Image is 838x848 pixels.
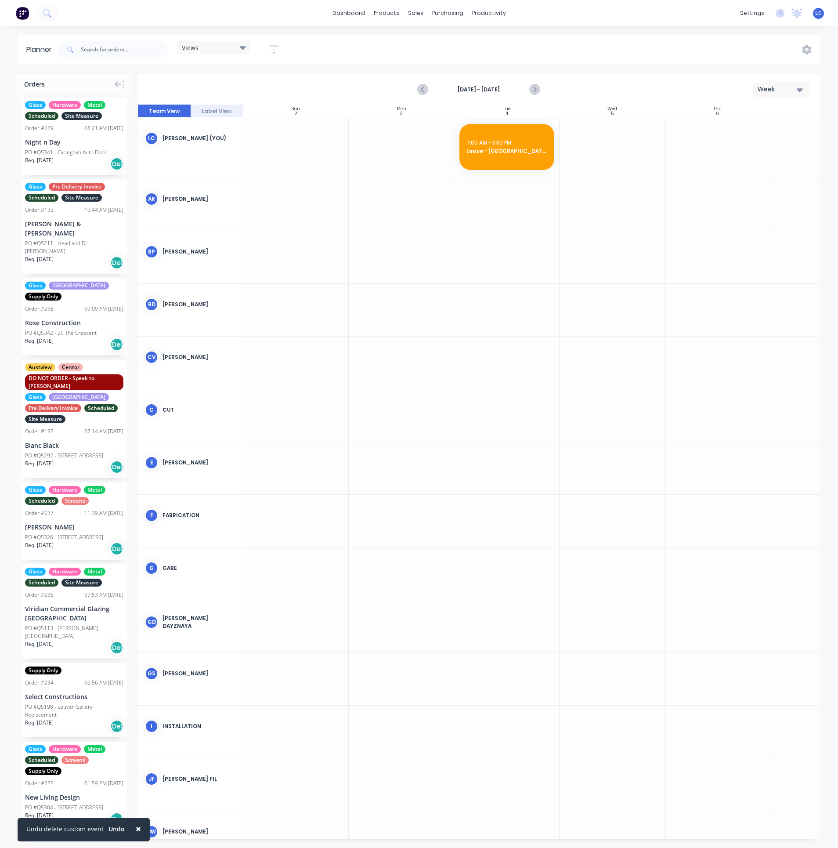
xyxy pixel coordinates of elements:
[25,568,46,576] span: Glass
[145,562,158,575] div: G
[25,363,55,371] span: Austview
[607,106,617,112] div: Wed
[758,85,798,94] div: Week
[16,7,29,20] img: Factory
[25,441,123,450] div: Blanc Black
[24,80,45,89] span: Orders
[110,720,123,733] div: Del
[49,393,109,401] span: [GEOGRAPHIC_DATA]
[49,101,81,109] span: Hardware
[84,509,123,517] div: 11:39 AM [DATE]
[84,404,118,412] span: Scheduled
[25,329,97,337] div: PO #Q5342 - 25 The Crescent
[191,105,243,118] button: Label View
[25,679,54,687] div: Order # 234
[145,509,158,522] div: F
[145,245,158,258] div: bp
[49,486,81,494] span: Hardware
[84,206,123,214] div: 10:44 AM [DATE]
[736,7,769,20] div: settings
[163,353,236,361] div: [PERSON_NAME]
[26,44,56,55] div: Planner
[25,293,61,301] span: Supply Only
[61,112,102,120] span: Site Measure
[49,745,81,753] span: Hardware
[25,219,123,238] div: [PERSON_NAME] & [PERSON_NAME]
[506,112,508,116] div: 4
[716,112,719,116] div: 6
[84,305,123,313] div: 09:09 AM [DATE]
[815,9,822,17] span: LC
[713,106,722,112] div: Thu
[84,101,105,109] span: Metal
[25,640,54,648] span: Req. [DATE]
[25,703,123,719] div: PO #Q5198 - Louver Gallery Replacement
[145,667,158,680] div: GS
[163,134,236,142] div: [PERSON_NAME] (You)
[163,614,236,630] div: [PERSON_NAME] Dayznaya
[163,670,236,678] div: [PERSON_NAME]
[292,106,300,112] div: Sun
[25,745,46,753] span: Glass
[58,363,83,371] span: Centor
[84,745,105,753] span: Metal
[145,825,158,838] div: jw
[26,824,104,834] div: Undo delete custom event
[25,779,54,787] div: Order # 235
[145,456,158,469] div: E
[25,793,123,802] div: New Living Design
[110,157,123,170] div: Del
[25,415,65,423] span: Site Measure
[25,138,123,147] div: Night n Day
[25,206,54,214] div: Order # 132
[84,779,123,787] div: 01:59 PM [DATE]
[25,149,107,156] div: PO #Q5341 - Caringbah Auto Door
[25,692,123,701] div: Select Constructions
[110,460,123,474] div: Del
[25,579,58,587] span: Scheduled
[49,568,81,576] span: Hardware
[61,756,89,764] span: Screens
[61,579,102,587] span: Site Measure
[163,195,236,203] div: [PERSON_NAME]
[163,248,236,256] div: [PERSON_NAME]
[295,112,297,116] div: 2
[25,255,54,263] span: Req. [DATE]
[25,282,46,290] span: Glass
[25,719,54,727] span: Req. [DATE]
[466,147,547,155] span: Leave - [GEOGRAPHIC_DATA]
[25,374,123,390] span: DO NOT ORDER - Speak to [PERSON_NAME]
[25,112,58,120] span: Scheduled
[145,403,158,417] div: C
[25,452,103,460] div: PO #Q5292 - [STREET_ADDRESS]
[25,124,54,132] div: Order # 239
[25,497,58,505] span: Scheduled
[25,337,54,345] span: Req. [DATE]
[25,486,46,494] span: Glass
[61,497,89,505] span: Screens
[145,192,158,206] div: AR
[404,7,428,20] div: sales
[163,775,236,783] div: [PERSON_NAME] Fil
[468,7,510,20] div: productivity
[369,7,404,20] div: products
[25,156,54,164] span: Req. [DATE]
[25,101,46,109] span: Glass
[110,812,123,826] div: Del
[466,139,511,146] span: 7:00 AM - 3:30 PM
[84,124,123,132] div: 08:21 AM [DATE]
[138,105,191,118] button: Team View
[110,542,123,555] div: Del
[84,568,105,576] span: Metal
[25,393,46,401] span: Glass
[25,460,54,467] span: Req. [DATE]
[163,511,236,519] div: Fabrication
[428,7,468,20] div: purchasing
[145,351,158,364] div: Cv
[104,823,130,836] button: Undo
[25,756,58,764] span: Scheduled
[397,106,406,112] div: Mon
[145,298,158,311] div: BD
[84,428,123,435] div: 07:14 AM [DATE]
[25,509,54,517] div: Order # 237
